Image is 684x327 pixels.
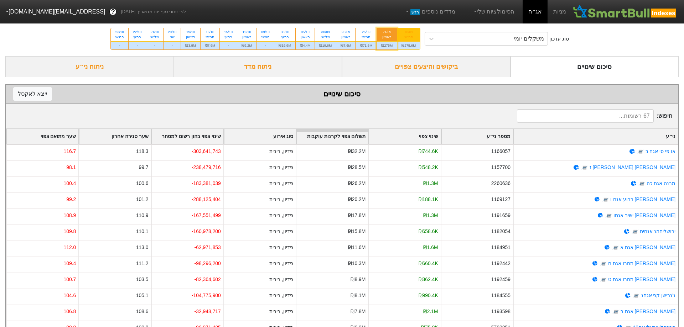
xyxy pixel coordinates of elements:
[136,228,149,235] div: 110.1
[168,35,176,39] div: שני
[129,41,146,49] div: -
[549,35,569,43] div: סוג עדכון
[63,276,76,283] div: 100.7
[192,180,221,187] div: -183,381,039
[66,164,76,171] div: 98.1
[646,148,675,154] a: או פי סי אגח ב
[637,148,644,155] img: tase link
[608,276,675,282] a: [PERSON_NAME] תחבו אגח ט
[136,276,149,283] div: 103.5
[632,228,639,235] img: tase link
[205,30,215,35] div: 16/10
[419,164,438,171] div: ₪548.2K
[269,228,293,235] div: פדיון, ריבית
[269,180,293,187] div: פדיון, ריבית
[152,129,223,144] div: Toggle SortBy
[185,35,196,39] div: ראשון
[419,292,438,299] div: ₪990.4K
[5,56,174,77] div: ניתוח ני״ע
[381,30,393,35] div: 21/09
[205,35,215,39] div: חמישי
[491,308,511,315] div: 1193598
[115,30,124,35] div: 23/10
[511,56,679,77] div: סיכום שינויים
[423,308,438,315] div: ₪2.1M
[296,129,368,144] div: Toggle SortBy
[348,180,366,187] div: ₪26.2M
[192,148,221,155] div: -303,641,743
[514,35,544,43] div: משקלים יומי
[63,244,76,251] div: 112.0
[168,30,176,35] div: 20/10
[401,35,416,39] div: חמישי
[13,87,52,101] button: ייצא לאקסל
[195,260,221,267] div: -98,296,200
[581,164,588,171] img: tase link
[269,244,293,251] div: פדיון, ריבית
[136,308,149,315] div: 108.6
[514,129,678,144] div: Toggle SortBy
[192,164,221,171] div: -238,479,716
[491,148,511,155] div: 1166057
[269,292,293,299] div: פדיון, ריבית
[348,228,366,235] div: ₪15.8M
[195,308,221,315] div: -32,948,717
[491,212,511,219] div: 1191659
[319,35,332,39] div: שלישי
[612,244,619,251] img: tase link
[269,196,293,203] div: פדיון, ריבית
[423,212,438,219] div: ₪1.3M
[600,260,607,267] img: tase link
[572,5,678,19] img: SmartBull
[348,164,366,171] div: ₪28.5M
[602,196,609,203] img: tase link
[63,228,76,235] div: 109.8
[237,41,256,49] div: ₪9.2M
[377,41,397,49] div: ₪275M
[195,244,221,251] div: -62,971,853
[612,308,620,315] img: tase link
[348,260,366,267] div: ₪10.3M
[423,180,438,187] div: ₪1.3M
[164,41,181,49] div: -
[381,35,393,39] div: ראשון
[517,109,654,123] input: 67 רשומות...
[491,292,511,299] div: 1184555
[315,41,336,49] div: ₪19.6M
[590,164,675,170] a: [PERSON_NAME] [PERSON_NAME] ז
[269,260,293,267] div: פדיון, ריבית
[613,212,675,218] a: [PERSON_NAME] ישיר אגחו
[491,260,511,267] div: 1192442
[600,276,607,283] img: tase link
[401,30,416,35] div: 18/09
[195,276,221,283] div: -82,364,602
[348,196,366,203] div: ₪20.2M
[351,292,366,299] div: ₪8.1M
[300,35,310,39] div: ראשון
[279,35,291,39] div: רביעי
[369,129,440,144] div: Toggle SortBy
[641,292,675,298] a: ג'נרישן קפ אגחג
[360,35,372,39] div: חמישי
[136,212,149,219] div: 110.9
[419,196,438,203] div: ₪188.1K
[256,41,274,49] div: -
[150,30,159,35] div: 21/10
[401,5,458,19] a: מדדים נוספיםחדש
[242,35,252,39] div: ראשון
[121,8,186,15] span: לפי נתוני סוף יום מתאריך [DATE]
[342,56,511,77] div: ביקושים והיצעים צפויים
[279,30,291,35] div: 08/10
[261,35,270,39] div: חמישי
[419,228,438,235] div: ₪658.6K
[491,228,511,235] div: 1182054
[181,41,200,49] div: ₪3.8M
[296,41,315,49] div: ₪4.4M
[136,292,149,299] div: 105.1
[269,212,293,219] div: פדיון, ריבית
[136,180,149,187] div: 100.6
[63,212,76,219] div: 108.9
[274,41,295,49] div: ₪19.9M
[397,41,420,49] div: ₪275.6M
[136,260,149,267] div: 111.2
